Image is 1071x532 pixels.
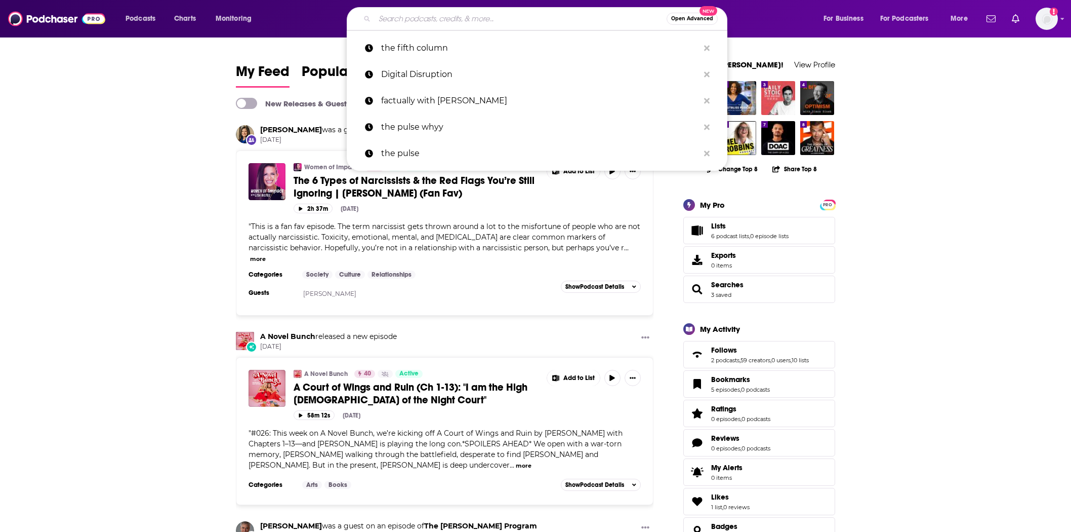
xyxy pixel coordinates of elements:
[260,343,397,351] span: [DATE]
[294,204,333,213] button: 2h 37m
[381,140,699,167] p: the pulse
[821,200,834,208] a: PRO
[772,159,817,179] button: Share Top 8
[1008,10,1023,27] a: Show notifications dropdown
[739,357,740,364] span: ,
[711,291,731,298] a: 3 saved
[174,12,196,26] span: Charts
[683,459,835,486] a: My Alerts
[711,434,770,443] a: Reviews
[8,9,105,28] a: Podchaser - Follow, Share and Rate Podcasts
[1036,8,1058,30] img: User Profile
[711,415,740,423] a: 0 episodes
[294,174,540,200] a: The 6 Types of Narcissists & the Red Flags You’re Still Ignoring | [PERSON_NAME] (Fan Fav)
[687,465,707,479] span: My Alerts
[294,370,302,378] img: A Novel Bunch
[761,81,795,115] img: The Daily Stoic
[711,251,736,260] span: Exports
[687,253,707,267] span: Exports
[216,12,252,26] span: Monitoring
[711,280,744,289] a: Searches
[687,495,707,509] a: Likes
[367,271,416,279] a: Relationships
[304,163,358,171] a: Women of Impact
[381,114,699,140] p: the pulse whyy
[683,429,835,457] span: Reviews
[722,504,723,511] span: ,
[711,492,729,502] span: Likes
[740,415,742,423] span: ,
[951,12,968,26] span: More
[250,255,266,263] button: more
[683,60,784,69] a: Welcome [PERSON_NAME]!
[246,134,257,145] div: New Appearance
[625,370,641,386] button: Show More Button
[1036,8,1058,30] span: Logged in as hmill
[624,243,629,252] span: ...
[249,222,640,252] span: This is a fan fav episode. The term narcissist gets thrown around a lot to the misfortune of peop...
[874,11,943,27] button: open menu
[347,140,727,167] a: the pulse
[683,488,835,515] span: Likes
[711,463,743,472] span: My Alerts
[687,436,707,450] a: Reviews
[711,375,750,384] span: Bookmarks
[711,404,770,413] a: Ratings
[761,121,795,155] img: The Diary Of A CEO with Steven Bartlett
[302,63,388,86] span: Popular Feed
[381,61,699,88] p: Digital Disruption
[547,370,600,386] button: Show More Button
[750,233,789,240] a: 0 episode lists
[800,121,834,155] img: The School of Greatness
[324,481,351,489] a: Books
[236,332,254,350] img: A Novel Bunch
[722,121,756,155] img: The Mel Robbins Podcast
[294,163,302,171] img: Women of Impact
[249,222,640,252] span: "
[563,168,595,175] span: Add to List
[424,521,537,530] a: The Glenn Beck Program
[563,374,595,382] span: Add to List
[260,521,322,530] a: Jonathan Haidt
[347,88,727,114] a: factually with [PERSON_NAME]
[260,136,491,144] span: [DATE]
[794,60,835,69] a: View Profile
[249,429,623,470] span: "
[687,348,707,362] a: Follows
[800,81,834,115] img: A Bit of Optimism
[510,461,514,470] span: ...
[561,479,641,491] button: ShowPodcast Details
[1050,8,1058,16] svg: Add a profile image
[711,445,740,452] a: 0 episodes
[823,12,863,26] span: For Business
[236,63,290,88] a: My Feed
[294,410,335,420] button: 58m 12s
[740,357,770,364] a: 59 creators
[249,370,285,407] img: A Court of Wings and Ruin (Ch 1-13): "I am the High Lady of the Night Court"
[375,11,667,27] input: Search podcasts, credits, & more...
[341,205,358,212] div: [DATE]
[236,125,254,143] img: Dr. Ramani Durvasula
[687,377,707,391] a: Bookmarks
[1036,8,1058,30] button: Show profile menu
[701,163,764,175] button: Change Top 8
[260,332,315,341] a: A Novel Bunch
[711,346,809,355] a: Follows
[303,290,356,297] a: [PERSON_NAME]
[683,217,835,244] span: Lists
[561,281,641,293] button: ShowPodcast Details
[381,35,699,61] p: the fifth column
[770,357,771,364] span: ,
[791,357,792,364] span: ,
[711,474,743,481] span: 0 items
[711,504,722,511] a: 1 list
[347,35,727,61] a: the fifth column
[364,369,371,379] span: 40
[740,445,742,452] span: ,
[982,10,1000,27] a: Show notifications dropdown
